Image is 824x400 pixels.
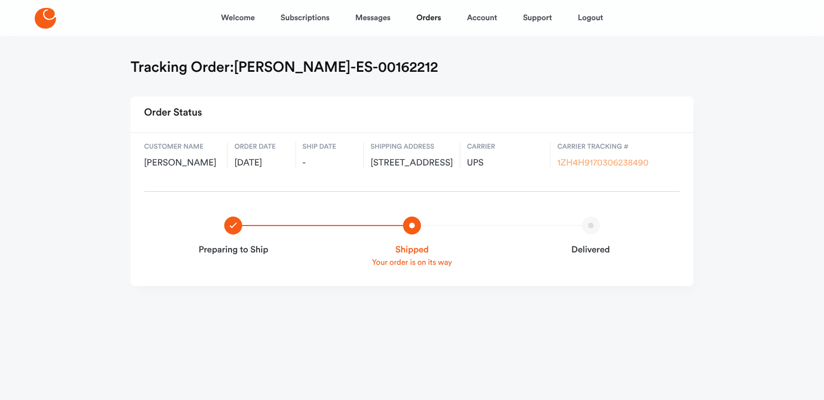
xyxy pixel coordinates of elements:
a: Logout [578,4,603,31]
strong: Delivered [515,243,666,257]
span: Shipping address [371,142,453,152]
span: [PERSON_NAME] [144,158,220,169]
span: - [303,158,357,169]
h1: Tracking Order: [PERSON_NAME]-ES-00162212 [131,58,438,76]
span: [DATE] [234,158,288,169]
a: Orders [416,4,441,31]
span: Order date [234,142,288,152]
span: Carrier Tracking # [557,142,673,152]
h2: Order Status [144,103,202,123]
span: [STREET_ADDRESS] [371,158,453,169]
strong: Shipped [336,243,488,257]
a: Messages [355,4,391,31]
a: Subscriptions [281,4,330,31]
a: 1ZH4H9170306238490 [557,159,649,168]
span: Carrier [467,142,543,152]
a: Welcome [221,4,254,31]
span: Customer name [144,142,220,152]
a: Support [523,4,552,31]
p: Your order is on its way [336,257,488,268]
strong: Preparing to Ship [158,243,309,257]
span: Ship date [303,142,357,152]
span: UPS [467,158,543,169]
a: Account [467,4,497,31]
